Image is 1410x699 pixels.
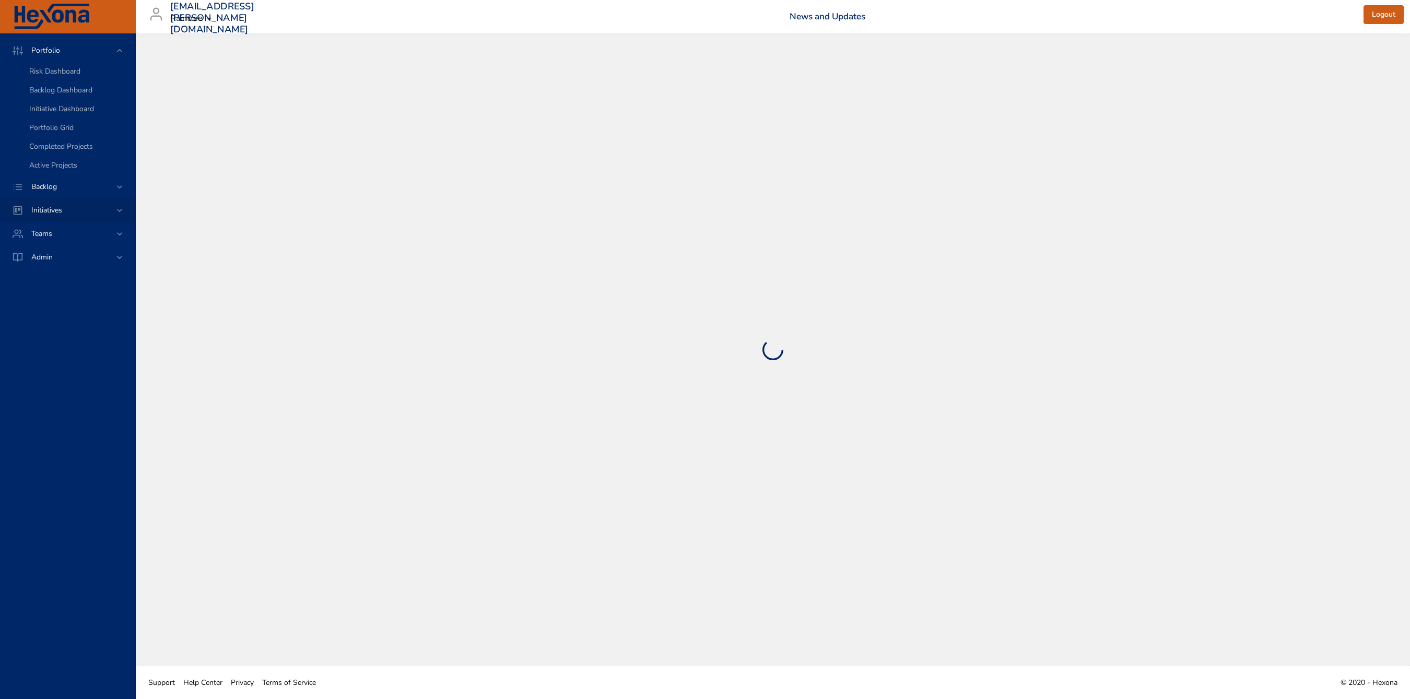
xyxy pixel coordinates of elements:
[790,10,865,22] a: News and Updates
[23,182,65,192] span: Backlog
[29,104,94,114] span: Initiative Dashboard
[183,678,222,688] span: Help Center
[258,671,320,694] a: Terms of Service
[23,252,61,262] span: Admin
[1364,5,1404,25] button: Logout
[29,85,92,95] span: Backlog Dashboard
[231,678,254,688] span: Privacy
[29,123,74,133] span: Portfolio Grid
[1372,8,1395,21] span: Logout
[1341,678,1397,688] span: © 2020 - Hexona
[148,678,175,688] span: Support
[29,160,77,170] span: Active Projects
[262,678,316,688] span: Terms of Service
[179,671,227,694] a: Help Center
[13,4,91,30] img: Hexona
[29,66,80,76] span: Risk Dashboard
[23,45,68,55] span: Portfolio
[29,141,93,151] span: Completed Projects
[170,10,215,27] div: Raintree
[23,229,61,239] span: Teams
[144,671,179,694] a: Support
[227,671,258,694] a: Privacy
[23,205,70,215] span: Initiatives
[170,1,254,35] h3: [EMAIL_ADDRESS][PERSON_NAME][DOMAIN_NAME]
